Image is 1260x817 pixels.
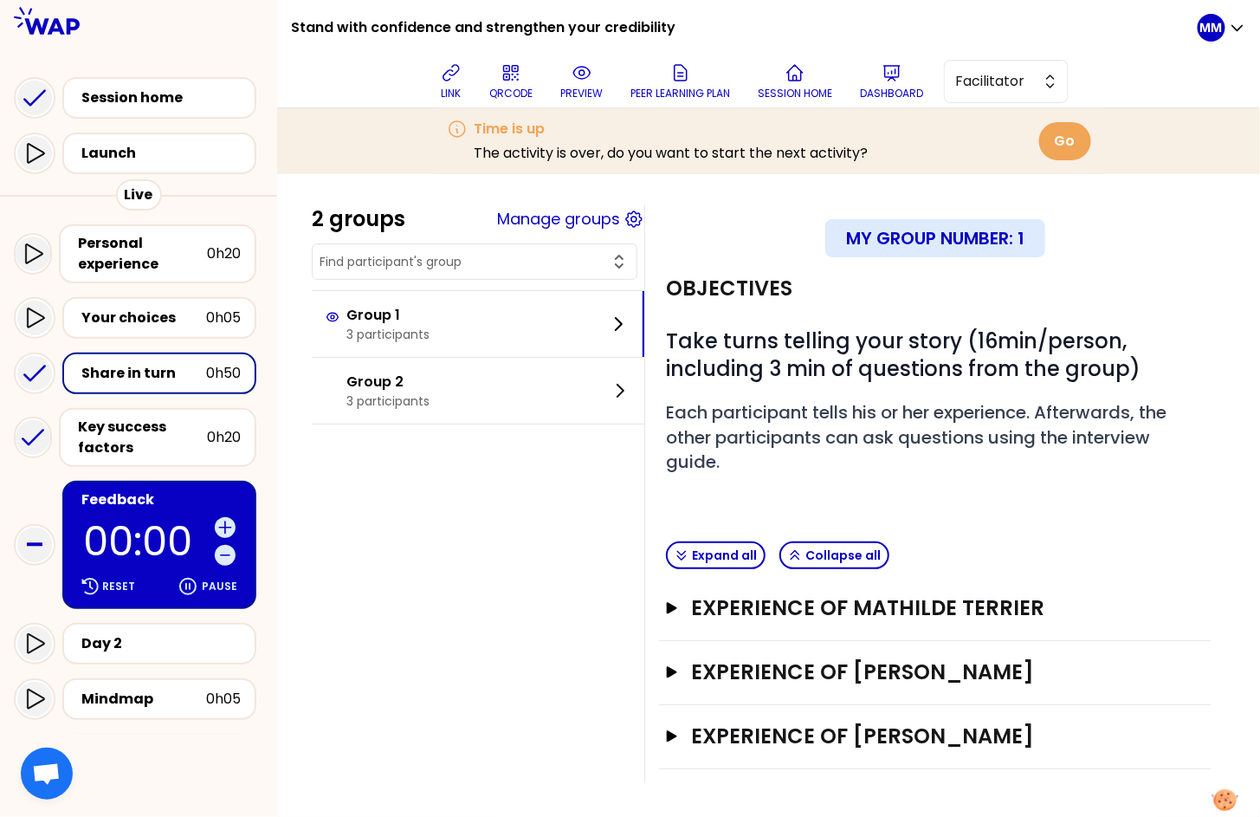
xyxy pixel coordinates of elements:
[1200,19,1223,36] p: MM
[482,55,540,107] button: QRCODE
[489,87,533,101] p: QRCODE
[475,119,869,139] h3: Time is up
[81,490,241,510] div: Feedback
[442,87,462,101] p: link
[81,633,241,654] div: Day 2
[955,71,1033,92] span: Facilitator
[692,723,1147,750] h3: EXPERIENCE OF [PERSON_NAME]
[553,55,610,107] button: preview
[116,179,162,211] div: Live
[206,363,241,384] div: 0h50
[202,580,237,593] p: Pause
[497,207,620,231] button: Manage groups
[207,243,241,264] div: 0h20
[81,308,206,328] div: Your choices
[475,143,869,164] p: The activity is over, do you want to start the next activity?
[692,658,1147,686] h3: EXPERIENCE OF [PERSON_NAME]
[346,305,430,326] p: Group 1
[206,689,241,710] div: 0h05
[560,87,603,101] p: preview
[758,87,832,101] p: Session home
[78,233,207,275] div: Personal experience
[666,275,792,302] h2: Objectives
[630,87,730,101] p: Peer learning plan
[434,55,468,107] button: link
[860,87,923,101] p: Dashboard
[944,60,1069,103] button: Facilitator
[346,372,430,392] p: Group 2
[779,541,889,569] button: Collapse all
[81,363,206,384] div: Share in turn
[751,55,839,107] button: Session home
[78,417,207,458] div: Key success factors
[666,400,1171,474] span: Each participant tells his or her experience. Afterwards, the other participants can ask question...
[1039,122,1091,160] button: Go
[81,689,206,710] div: Mindmap
[853,55,930,107] button: Dashboard
[83,522,208,561] p: 00:00
[666,723,1205,750] button: EXPERIENCE OF [PERSON_NAME]
[81,88,248,108] div: Session home
[666,658,1205,686] button: EXPERIENCE OF [PERSON_NAME]
[207,427,241,448] div: 0h20
[102,580,135,593] p: Reset
[346,326,430,343] p: 3 participants
[666,327,1140,383] span: Take turns telling your story (16min/person, including 3 min of questions from the group)
[81,143,248,164] div: Launch
[666,594,1205,622] button: EXPERIENCE OF mathilde terrier
[624,55,737,107] button: Peer learning plan
[825,219,1045,257] div: My group number: 1
[692,594,1147,622] h3: EXPERIENCE OF mathilde terrier
[320,253,609,270] input: Find participant's group
[312,205,405,233] div: 2 groups
[666,541,766,569] button: Expand all
[206,308,241,328] div: 0h05
[1198,14,1246,42] button: MM
[346,392,430,410] p: 3 participants
[21,748,73,800] div: Ouvrir le chat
